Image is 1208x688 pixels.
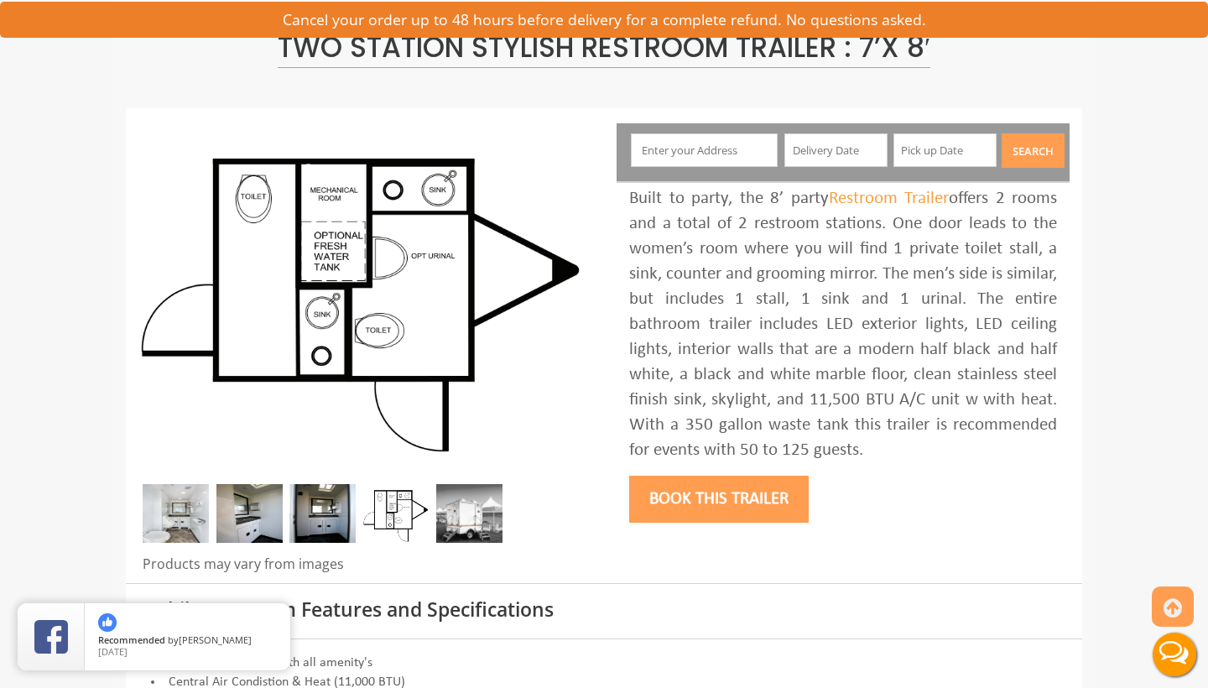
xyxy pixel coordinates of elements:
img: DSC_0004_email [289,484,356,543]
img: DSC_0016_email [216,484,283,543]
h3: Mobile Restroom Features and Specifications [138,599,1070,620]
span: by [98,635,277,647]
img: A mini restroom trailer with two separate stations and separate doors for males and females [138,123,591,459]
div: Products may vary from images [138,555,591,583]
span: Two Station Stylish Restroom Trailer : 7’x 8′ [278,28,930,68]
button: Live Chat [1141,621,1208,688]
li: 2 Station Restroom with all amenity's [138,654,1070,673]
img: A mini restroom trailer with two separate stations and separate doors for males and females [436,484,502,543]
span: [PERSON_NAME] [179,633,252,646]
input: Enter your Address [631,133,778,167]
button: Search [1002,133,1065,168]
img: Floor Plan of 2 station Mini restroom with sink and toilet [363,484,430,543]
input: Delivery Date [784,133,888,167]
img: thumbs up icon [98,613,117,632]
span: [DATE] [98,645,128,658]
a: Restroom Trailer [829,190,950,207]
button: Book this trailer [629,476,809,523]
div: Built to party, the 8’ party offers 2 rooms and a total of 2 restroom stations. One door leads to... [629,186,1057,463]
input: Pick up Date [893,133,997,167]
img: Review Rating [34,620,68,654]
span: Recommended [98,633,165,646]
img: Inside of complete restroom with a stall, a urinal, tissue holders, cabinets and mirror [143,484,209,543]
